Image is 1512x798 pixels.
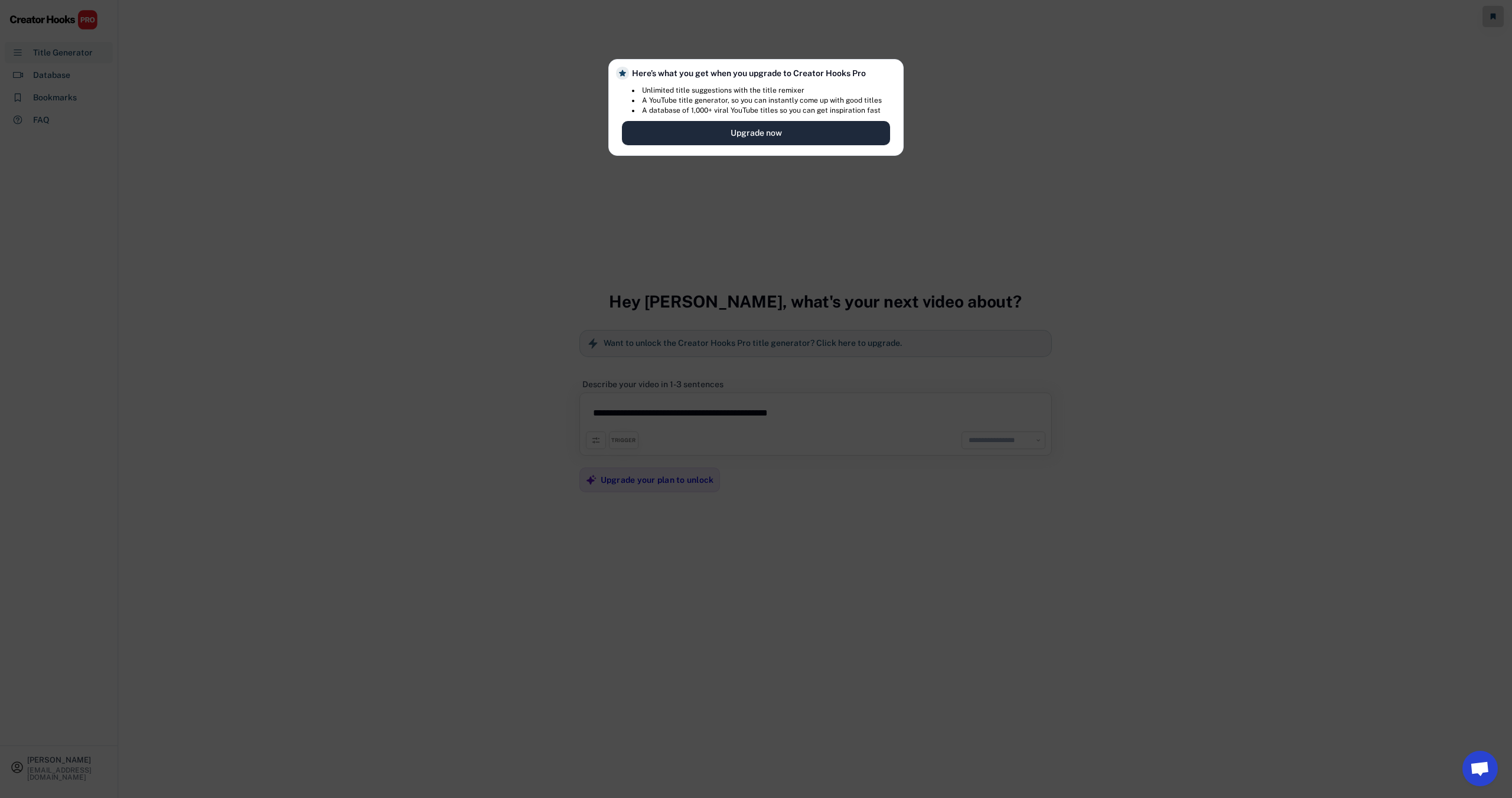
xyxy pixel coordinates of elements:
li: A YouTube title generator, so you can instantly come up with good titles [632,96,882,106]
li: Unlimited title suggestions with the title remixer [632,86,882,96]
div: Here’s what you get when you upgrade to Creator Hooks Pro [632,67,890,80]
button: Upgrade now [622,121,890,145]
li: A database of 1,000+ viral YouTube titles so you can get inspiration fast [632,106,882,116]
a: Open chat [1462,751,1498,786]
